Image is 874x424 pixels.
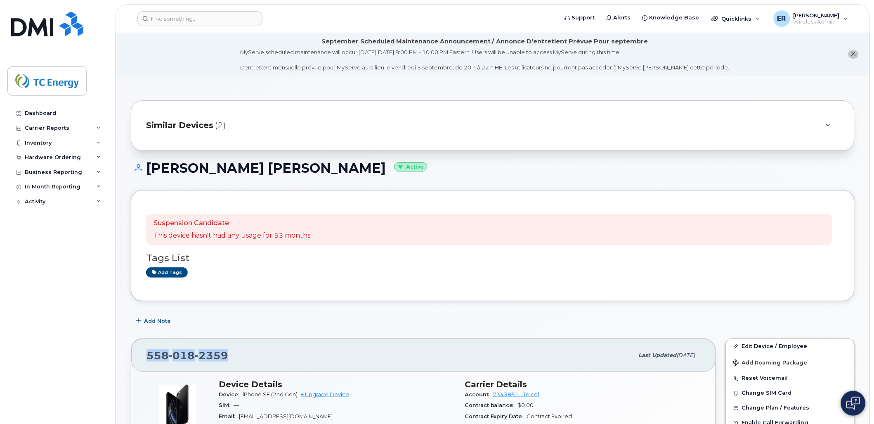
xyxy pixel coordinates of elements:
[146,119,213,131] span: Similar Devices
[639,352,677,358] span: Last updated
[195,349,228,362] span: 2359
[677,352,695,358] span: [DATE]
[146,253,839,263] h3: Tags List
[726,339,854,354] a: Edit Device / Employee
[301,391,349,398] a: + Upgrade Device
[726,386,854,400] button: Change SIM Card
[726,400,854,415] button: Change Plan / Features
[493,391,539,398] a: 7343851 - Telcel
[465,402,518,408] span: Contract balance
[848,50,859,59] button: close notification
[144,317,171,325] span: Add Note
[241,48,730,71] div: MyServe scheduled maintenance will occur [DATE][DATE] 8:00 PM - 10:00 PM Eastern. Users will be u...
[394,162,428,172] small: Active
[465,379,701,389] h3: Carrier Details
[465,413,527,419] span: Contract Expiry Date
[234,402,239,408] span: —
[733,360,808,367] span: Add Roaming Package
[742,405,810,411] span: Change Plan / Features
[219,413,239,419] span: Email
[726,354,854,371] button: Add Roaming Package
[219,391,243,398] span: Device
[154,231,310,241] p: This device hasn't had any usage for 53 months
[321,37,648,46] div: September Scheduled Maintenance Announcement / Annonce D'entretient Prévue Pour septembre
[465,391,493,398] span: Account
[219,379,455,389] h3: Device Details
[846,397,860,410] img: Open chat
[131,314,178,329] button: Add Note
[527,413,572,419] span: Contract Expired
[518,402,534,408] span: $0.00
[131,161,855,175] h1: [PERSON_NAME] [PERSON_NAME]
[146,349,228,362] span: 558
[726,371,854,386] button: Reset Voicemail
[154,219,310,228] p: Suspension Candidate
[215,119,226,131] span: (2)
[243,391,298,398] span: iPhone SE (2nd Gen)
[146,267,188,278] a: Add tags
[239,413,333,419] span: [EMAIL_ADDRESS][DOMAIN_NAME]
[169,349,195,362] span: 018
[219,402,234,408] span: SIM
